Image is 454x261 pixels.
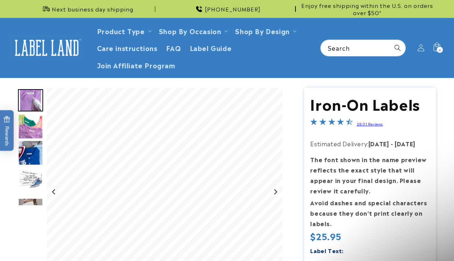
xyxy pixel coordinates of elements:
strong: [DATE] [368,139,389,148]
strong: The font shown in the name preview reflects the exact style that will appear in your final design... [310,155,426,194]
a: Product Type [97,26,145,36]
button: Go to last slide [49,187,59,197]
div: Go to slide 3 [18,140,43,165]
span: Shop By Occasion [159,27,221,35]
a: Label Land [8,34,86,61]
strong: [DATE] [395,139,416,148]
a: 2801 Reviews - open in a new tab [357,121,383,126]
span: 4 [439,47,441,53]
a: FAQ [162,39,185,56]
div: Go to slide 1 [18,88,43,113]
summary: Product Type [93,22,155,39]
span: FAQ [166,43,181,52]
img: Iron on name tags ironed to a t-shirt [18,114,43,139]
span: Label Guide [190,43,232,52]
a: Shop By Design [235,26,289,36]
span: Next business day shipping [52,5,133,13]
button: Next slide [271,187,280,197]
img: Label Land [11,37,83,59]
div: Go to slide 5 [18,193,43,218]
span: $25.95 [310,229,341,242]
summary: Shop By Occasion [155,22,231,39]
img: Iron on name labels ironed to shirt collar [18,140,43,165]
iframe: Gorgias live chat conversation starters [336,169,447,229]
img: Iron on name label being ironed to shirt [18,89,43,111]
span: Join Affiliate Program [97,61,175,69]
a: Label Guide [185,39,236,56]
span: [PHONE_NUMBER] [205,5,261,13]
summary: Shop By Design [231,22,299,39]
a: Join Affiliate Program [93,56,180,73]
iframe: Sign Up via Text for Offers [6,203,91,225]
label: Label Text: [310,246,344,255]
span: 4.5-star overall rating [310,119,353,128]
strong: Avoid dashes and special characters because they don’t print clearly on labels. [310,198,427,228]
span: Enjoy free shipping within the U.S. on orders over $50* [299,2,436,16]
iframe: Gorgias live chat messenger [418,227,447,254]
img: Iron-on name labels with an iron [18,166,43,192]
a: Care instructions [93,39,162,56]
h1: Iron-On Labels [310,94,430,113]
span: Care instructions [97,43,157,52]
img: null [18,198,43,213]
div: Go to slide 4 [18,166,43,192]
span: Rewards [4,116,10,146]
button: Search [390,40,405,56]
div: Go to slide 2 [18,114,43,139]
strong: - [391,139,393,148]
p: Estimated Delivery: [310,138,430,149]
